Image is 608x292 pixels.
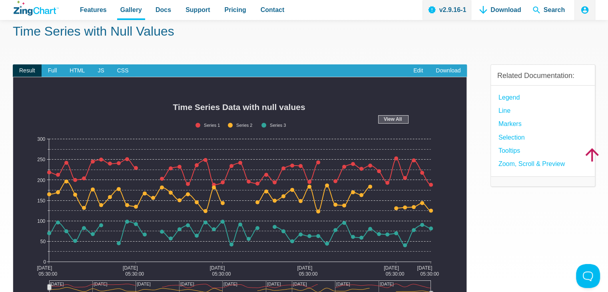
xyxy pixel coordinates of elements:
span: Result [13,64,42,77]
span: CSS [111,64,135,77]
a: Zoom, Scroll & Preview [498,158,565,169]
h1: Time Series with Null Values [13,23,595,41]
span: JS [91,64,110,77]
iframe: Toggle Customer Support [576,264,600,288]
a: Tooltips [498,145,520,156]
a: ZingChart Logo. Click to return to the homepage [14,1,59,16]
a: Markers [498,118,522,129]
span: Full [42,64,64,77]
span: Docs [155,4,171,15]
a: Line [498,105,510,116]
span: Features [80,4,107,15]
span: Pricing [224,4,246,15]
a: Legend [498,92,520,103]
a: Edit [407,64,429,77]
span: Gallery [120,4,142,15]
span: Support [185,4,210,15]
a: Selection [498,132,525,143]
a: Download [429,64,467,77]
h3: Related Documentation: [497,71,588,80]
span: HTML [63,64,91,77]
span: Contact [261,4,285,15]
